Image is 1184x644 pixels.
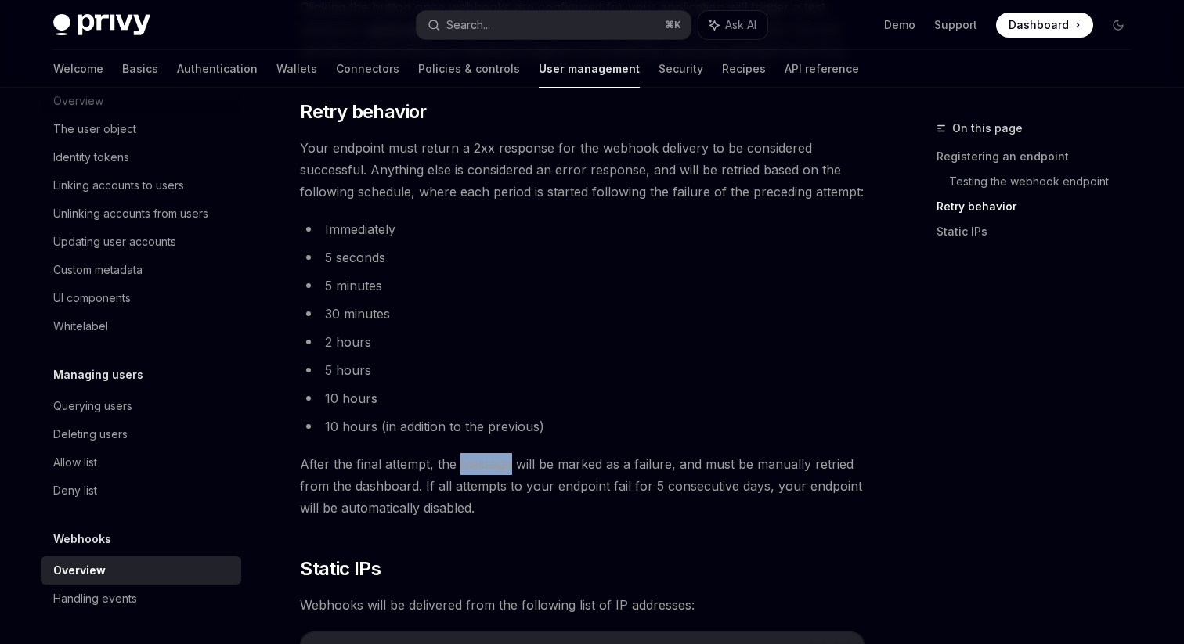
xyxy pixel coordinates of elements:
div: Querying users [53,397,132,416]
li: 2 hours [300,331,865,353]
a: Retry behavior [937,194,1143,219]
a: Querying users [41,392,241,420]
a: Registering an endpoint [937,144,1143,169]
a: Security [659,50,703,88]
div: Whitelabel [53,317,108,336]
a: Connectors [336,50,399,88]
a: Policies & controls [418,50,520,88]
a: Static IPs [937,219,1143,244]
div: Identity tokens [53,148,129,167]
h5: Managing users [53,365,143,384]
a: Handling events [41,585,241,613]
div: Deleting users [53,425,128,444]
a: Authentication [177,50,258,88]
a: UI components [41,284,241,312]
span: Webhooks will be delivered from the following list of IP addresses: [300,594,865,616]
a: Linking accounts to users [41,171,241,200]
div: Overview [53,561,106,580]
li: 5 hours [300,359,865,381]
a: Unlinking accounts from users [41,200,241,228]
a: Basics [122,50,158,88]
div: Updating user accounts [53,232,176,251]
li: 5 minutes [300,275,865,297]
a: Updating user accounts [41,228,241,256]
button: Ask AI [698,11,767,39]
div: Custom metadata [53,261,143,279]
div: Unlinking accounts from users [53,204,208,223]
li: 5 seconds [300,246,865,268]
a: The user object [41,115,241,143]
a: Welcome [53,50,103,88]
a: Custom metadata [41,256,241,284]
a: User management [539,50,640,88]
a: API reference [785,50,859,88]
a: Demo [884,17,915,33]
a: Identity tokens [41,143,241,171]
div: UI components [53,289,131,308]
span: Dashboard [1009,17,1069,33]
div: Linking accounts to users [53,176,184,195]
a: Deny list [41,477,241,505]
a: Whitelabel [41,312,241,340]
h5: Webhooks [53,530,111,549]
li: Immediately [300,218,865,240]
span: Retry behavior [300,99,427,124]
div: Deny list [53,481,97,500]
a: Overview [41,556,241,585]
a: Dashboard [996,13,1093,38]
div: Search... [446,16,490,34]
div: The user object [53,120,136,139]
a: Allow list [41,448,241,477]
a: Wallets [276,50,317,88]
img: dark logo [53,14,150,36]
button: Search...⌘K [417,11,691,39]
a: Recipes [722,50,766,88]
span: Your endpoint must return a 2xx response for the webhook delivery to be considered successful. An... [300,137,865,203]
span: Ask AI [725,17,756,33]
button: Toggle dark mode [1106,13,1131,38]
span: ⌘ K [665,19,681,31]
span: On this page [952,119,1023,138]
div: Handling events [53,589,137,608]
div: Allow list [53,453,97,472]
span: After the final attempt, the message will be marked as a failure, and must be manually retried fr... [300,453,865,519]
a: Deleting users [41,420,241,448]
li: 30 minutes [300,303,865,325]
a: Support [934,17,977,33]
li: 10 hours [300,387,865,409]
span: Static IPs [300,556,381,581]
a: Testing the webhook endpoint [949,169,1143,194]
li: 10 hours (in addition to the previous) [300,416,865,437]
